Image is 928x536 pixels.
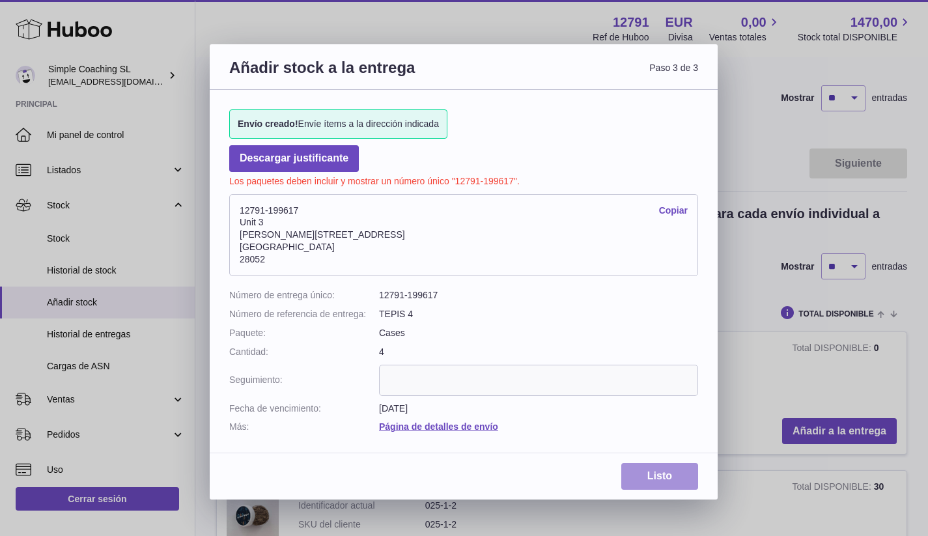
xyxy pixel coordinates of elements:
[621,463,698,490] a: Listo
[379,327,698,339] dd: Cases
[379,402,698,415] dd: [DATE]
[379,308,698,320] dd: TEPIS 4
[229,346,379,358] dt: Cantidad:
[238,119,298,129] strong: Envío creado!
[229,327,379,339] dt: Paquete:
[238,118,439,130] span: Envíe ítems a la dirección indicada
[229,57,464,93] h3: Añadir stock a la entrega
[229,145,359,172] a: Descargar justificante
[379,346,698,358] dd: 4
[229,365,379,396] dt: Seguimiento:
[464,57,698,93] span: Paso 3 de 3
[379,421,498,432] a: Página de detalles de envío
[229,402,379,415] dt: Fecha de vencimiento:
[229,421,379,433] dt: Más:
[659,205,688,217] a: Copiar
[229,289,379,302] dt: Número de entrega único:
[229,194,698,276] address: 12791-199617 Unit 3 [PERSON_NAME][STREET_ADDRESS] [GEOGRAPHIC_DATA] 28052
[379,289,698,302] dd: 12791-199617
[229,308,379,320] dt: Número de referencia de entrega:
[229,172,698,188] p: Los paquetes deben incluir y mostrar un número único "12791-199617".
